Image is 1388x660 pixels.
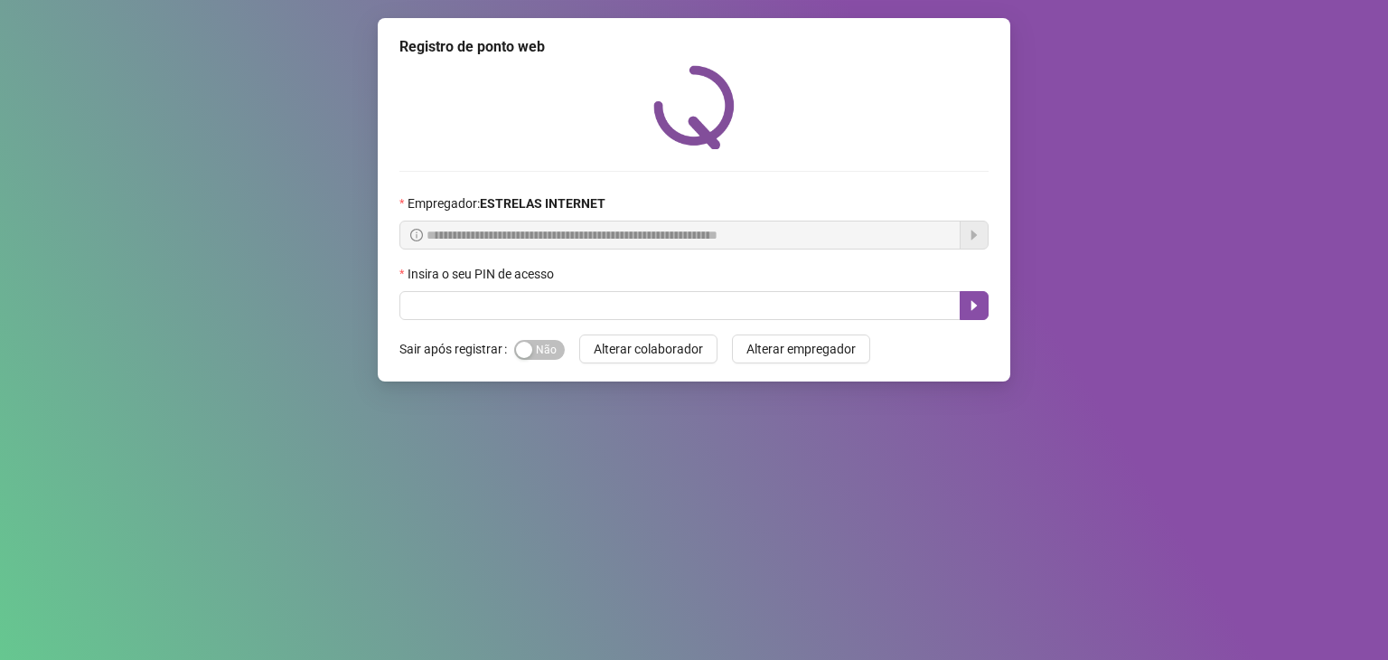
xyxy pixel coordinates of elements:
[480,196,605,211] strong: ESTRELAS INTERNET
[594,339,703,359] span: Alterar colaborador
[408,193,605,213] span: Empregador :
[967,298,981,313] span: caret-right
[579,335,717,363] button: Alterar colaborador
[399,335,514,363] label: Sair após registrar
[653,65,735,149] img: QRPoint
[746,339,856,359] span: Alterar empregador
[410,229,423,241] span: info-circle
[399,36,989,58] div: Registro de ponto web
[399,264,566,284] label: Insira o seu PIN de acesso
[732,335,870,363] button: Alterar empregador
